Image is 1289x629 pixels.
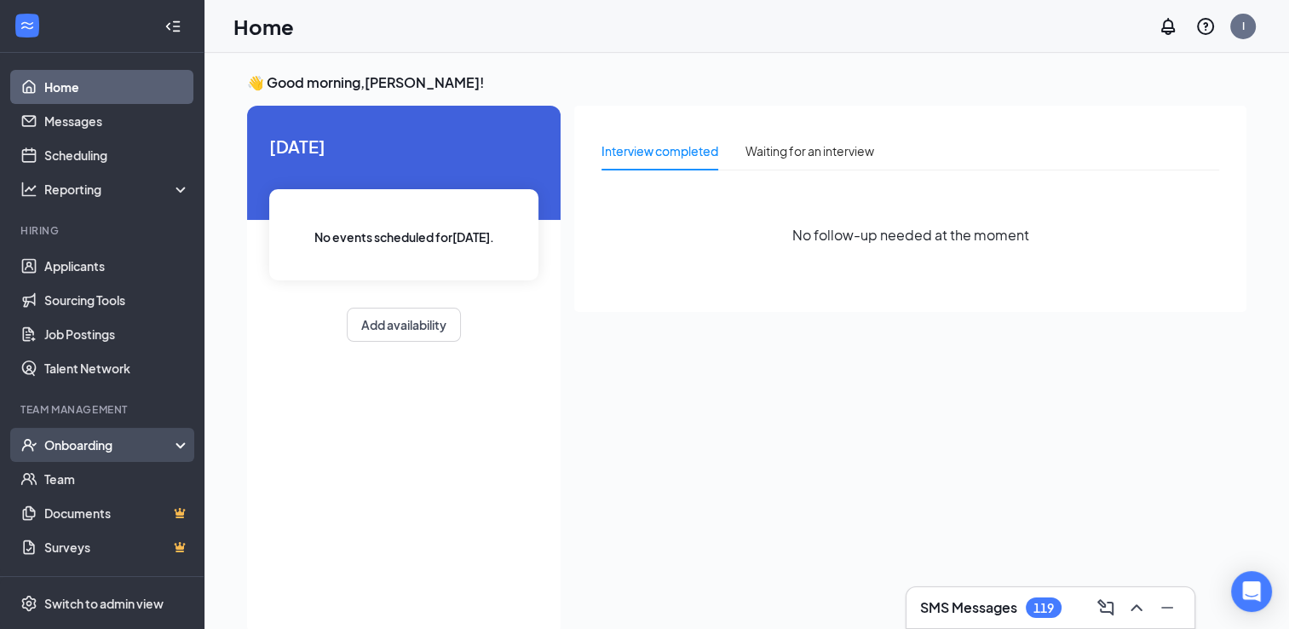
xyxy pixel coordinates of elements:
svg: ChevronUp [1126,597,1147,618]
svg: Minimize [1157,597,1177,618]
div: Switch to admin view [44,595,164,612]
a: Scheduling [44,138,190,172]
a: Job Postings [44,317,190,351]
h1: Home [233,12,294,41]
a: Talent Network [44,351,190,385]
button: ComposeMessage [1092,594,1119,621]
a: SurveysCrown [44,530,190,564]
div: Onboarding [44,436,176,453]
svg: UserCheck [20,436,37,453]
span: No events scheduled for [DATE] . [314,228,494,246]
button: Add availability [347,308,461,342]
div: Reporting [44,181,191,198]
a: Applicants [44,249,190,283]
div: Open Intercom Messenger [1231,571,1272,612]
span: [DATE] [269,133,538,159]
svg: ComposeMessage [1096,597,1116,618]
div: Hiring [20,223,187,238]
div: 119 [1033,601,1054,615]
svg: QuestionInfo [1195,16,1216,37]
a: Messages [44,104,190,138]
a: Home [44,70,190,104]
button: Minimize [1154,594,1181,621]
button: ChevronUp [1123,594,1150,621]
a: Team [44,462,190,496]
a: Sourcing Tools [44,283,190,317]
svg: Analysis [20,181,37,198]
h3: 👋 Good morning, [PERSON_NAME] ! [247,73,1246,92]
svg: Collapse [164,18,181,35]
h3: SMS Messages [920,598,1017,617]
svg: Settings [20,595,37,612]
div: Team Management [20,402,187,417]
div: I [1242,19,1245,33]
div: Interview completed [601,141,718,160]
svg: WorkstreamLogo [19,17,36,34]
span: No follow-up needed at the moment [792,224,1029,245]
svg: Notifications [1158,16,1178,37]
a: DocumentsCrown [44,496,190,530]
div: Waiting for an interview [745,141,874,160]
